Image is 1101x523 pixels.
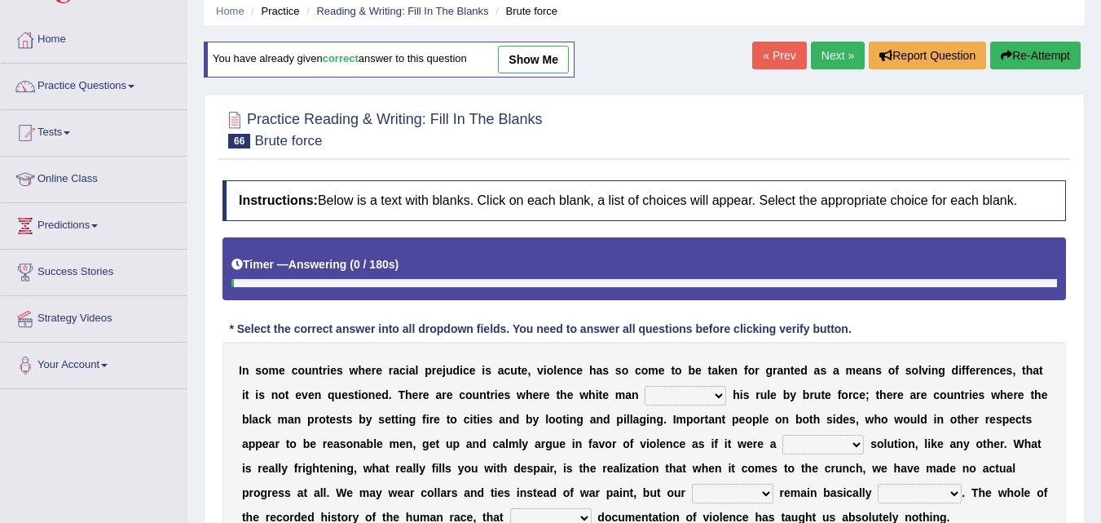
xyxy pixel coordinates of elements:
b: w [350,364,359,377]
b: i [566,413,570,426]
b: h [733,388,740,401]
b: ( [350,258,354,271]
b: c [570,364,577,377]
b: r [389,364,393,377]
a: Predictions [1,203,187,244]
b: i [740,388,743,401]
b: o [548,413,556,426]
b: s [905,364,912,377]
b: h [405,388,412,401]
span: 66 [228,134,250,148]
b: r [916,388,920,401]
b: r [755,388,760,401]
b: u [446,364,453,377]
b: r [315,413,319,426]
a: Your Account [1,343,187,383]
b: e [365,364,372,377]
b: a [393,364,399,377]
b: e [533,388,539,401]
b: h [588,388,596,401]
button: Re-Attempt [990,42,1081,69]
b: m [278,413,288,426]
b: w [517,388,526,401]
b: e [602,388,609,401]
b: r [809,388,813,401]
b: b [242,413,249,426]
a: « Prev [752,42,806,69]
b: c [459,388,465,401]
b: m [846,364,856,377]
b: i [399,413,402,426]
b: b [526,413,533,426]
b: h [879,388,887,401]
b: c [258,413,265,426]
b: a [435,388,442,401]
b: s [820,364,826,377]
b: c [463,364,469,377]
b: o [465,388,473,401]
b: s [485,364,491,377]
b: p [616,413,623,426]
b: m [615,388,625,401]
b: w [991,388,1000,401]
b: Answering [288,258,347,271]
b: u [305,364,312,377]
b: h [358,364,365,377]
b: i [928,364,931,377]
b: r [429,413,434,426]
b: s [743,388,750,401]
b: d [603,413,610,426]
b: e [770,388,777,401]
h5: Timer — [231,259,399,271]
b: o [748,364,755,377]
b: n [931,364,939,377]
b: r [442,388,446,401]
b: h [1026,364,1033,377]
b: i [358,388,361,401]
b: s [615,364,622,377]
b: t [875,388,879,401]
b: e [412,388,419,401]
div: * Select the correct answer into all dropdown fields. You need to answer all questions before cli... [222,321,858,338]
b: y [366,413,372,426]
b: i [406,364,409,377]
b: b [803,388,810,401]
b: a [833,364,839,377]
b: e [1018,388,1024,401]
b: I [239,364,242,377]
div: You have already given answer to this question [204,42,575,78]
li: Practice [247,3,299,19]
b: l [627,413,630,426]
b: i [623,413,627,426]
b: n [953,388,961,401]
b: n [315,388,322,401]
b: o [319,413,326,426]
a: Next » [811,42,865,69]
b: s [1006,364,1013,377]
b: n [731,364,738,377]
b: a [862,364,869,377]
a: Success Stories [1,250,187,290]
b: i [596,388,599,401]
b: t [473,413,477,426]
b: b [359,413,366,426]
b: r [539,388,543,401]
b: g [765,364,773,377]
b: b [688,364,695,377]
b: l [767,388,770,401]
b: T [398,388,405,401]
b: u [473,388,480,401]
b: o [940,388,947,401]
b: i [327,364,330,377]
b: j [443,364,446,377]
b: e [376,364,382,377]
b: n [242,364,249,377]
b: e [856,364,862,377]
b: e [557,364,563,377]
b: e [1007,388,1014,401]
b: d [800,364,808,377]
b: e [447,388,453,401]
b: e [469,364,476,377]
b: t [671,364,675,377]
b: v [922,364,928,377]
